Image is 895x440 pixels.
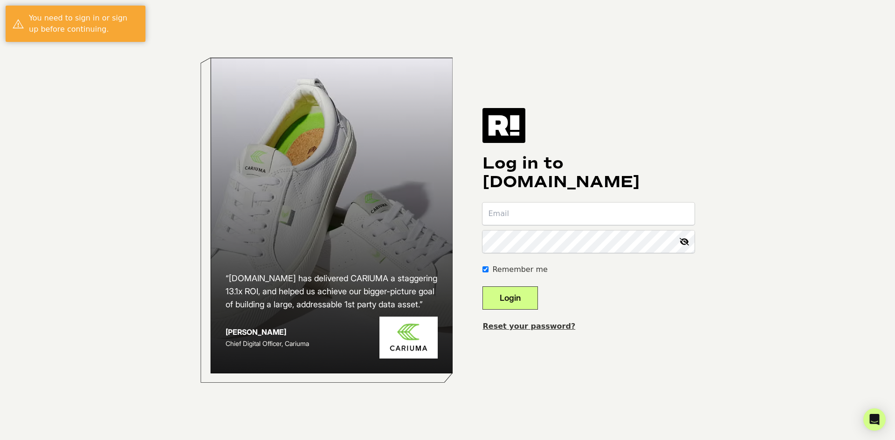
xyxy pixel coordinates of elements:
strong: [PERSON_NAME] [226,327,286,337]
label: Remember me [492,264,547,275]
h1: Log in to [DOMAIN_NAME] [482,154,695,191]
span: Chief Digital Officer, Cariuma [226,339,309,347]
img: Cariuma [379,317,438,359]
a: Reset your password? [482,322,575,331]
div: You need to sign in or sign up before continuing. [29,13,138,35]
div: Open Intercom Messenger [863,408,886,431]
h2: “[DOMAIN_NAME] has delivered CARIUMA a staggering 13.1x ROI, and helped us achieve our bigger-pic... [226,272,438,311]
input: Email [482,203,695,225]
img: Retention.com [482,108,525,142]
button: Login [482,286,538,310]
